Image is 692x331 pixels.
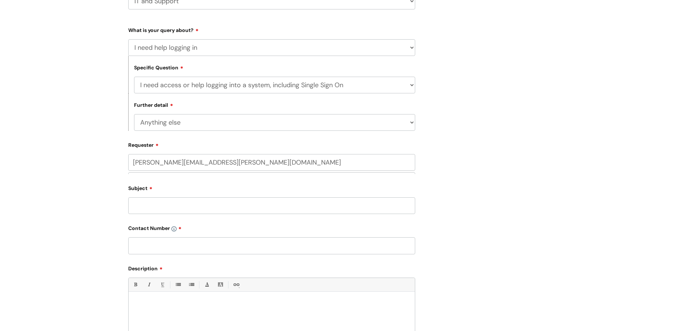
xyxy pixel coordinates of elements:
[134,64,183,71] label: Specific Question
[187,280,196,289] a: 1. Ordered List (Ctrl-Shift-8)
[128,223,415,231] label: Contact Number
[128,263,415,272] label: Description
[128,25,415,33] label: What is your query about?
[131,280,140,289] a: Bold (Ctrl-B)
[158,280,167,289] a: Underline(Ctrl-U)
[128,172,415,189] input: Your Name
[171,226,177,231] img: info-icon.svg
[144,280,153,289] a: Italic (Ctrl-I)
[231,280,240,289] a: Link
[216,280,225,289] a: Back Color
[173,280,182,289] a: • Unordered List (Ctrl-Shift-7)
[128,140,415,148] label: Requester
[128,154,415,171] input: Email
[134,101,173,108] label: Further detail
[128,183,415,191] label: Subject
[202,280,211,289] a: Font Color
